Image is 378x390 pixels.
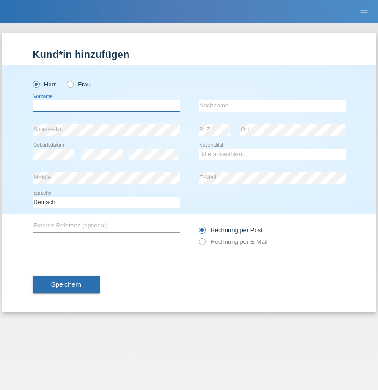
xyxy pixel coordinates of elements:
input: Rechnung per Post [199,227,205,238]
a: menu [355,9,373,14]
input: Frau [67,81,73,87]
label: Rechnung per E-Mail [199,238,268,245]
input: Rechnung per E-Mail [199,238,205,250]
h1: Kund*in hinzufügen [33,49,346,60]
label: Rechnung per Post [199,227,263,234]
i: menu [359,7,369,17]
label: Frau [67,81,91,88]
button: Speichern [33,276,100,293]
span: Speichern [51,281,81,288]
label: Herr [33,81,56,88]
input: Herr [33,81,39,87]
